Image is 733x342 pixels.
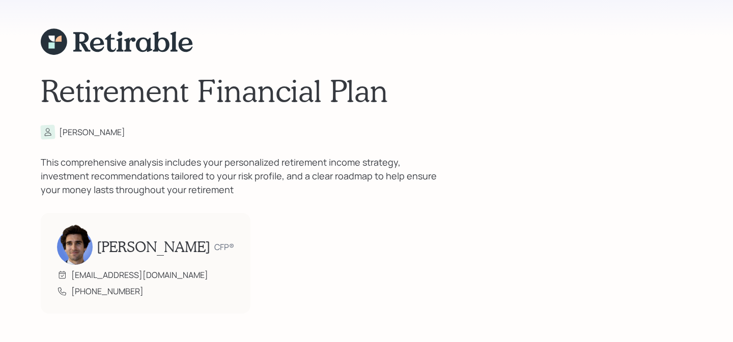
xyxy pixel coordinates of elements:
div: [EMAIL_ADDRESS][DOMAIN_NAME] [71,269,208,281]
div: This comprehensive analysis includes your personalized retirement income strategy, investment rec... [41,156,448,197]
div: CFP® [214,241,234,253]
img: harrison-schaefer-headshot-2.png [57,224,93,265]
h1: Retirement Financial Plan [41,72,692,109]
div: [PERSON_NAME] [59,126,125,138]
div: [PHONE_NUMBER] [71,285,144,297]
h2: [PERSON_NAME] [97,238,210,256]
